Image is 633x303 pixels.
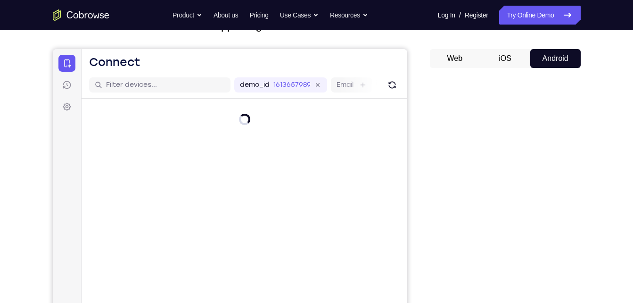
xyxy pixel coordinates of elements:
[53,9,109,21] a: Go to the home page
[330,6,368,25] button: Resources
[438,6,455,25] a: Log In
[530,49,581,68] button: Android
[173,6,202,25] button: Product
[280,6,319,25] button: Use Cases
[465,6,488,25] a: Register
[499,6,580,25] a: Try Online Demo
[430,49,480,68] button: Web
[459,9,461,21] span: /
[249,6,268,25] a: Pricing
[163,284,220,303] button: 6-digit code
[480,49,530,68] button: iOS
[214,6,238,25] a: About us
